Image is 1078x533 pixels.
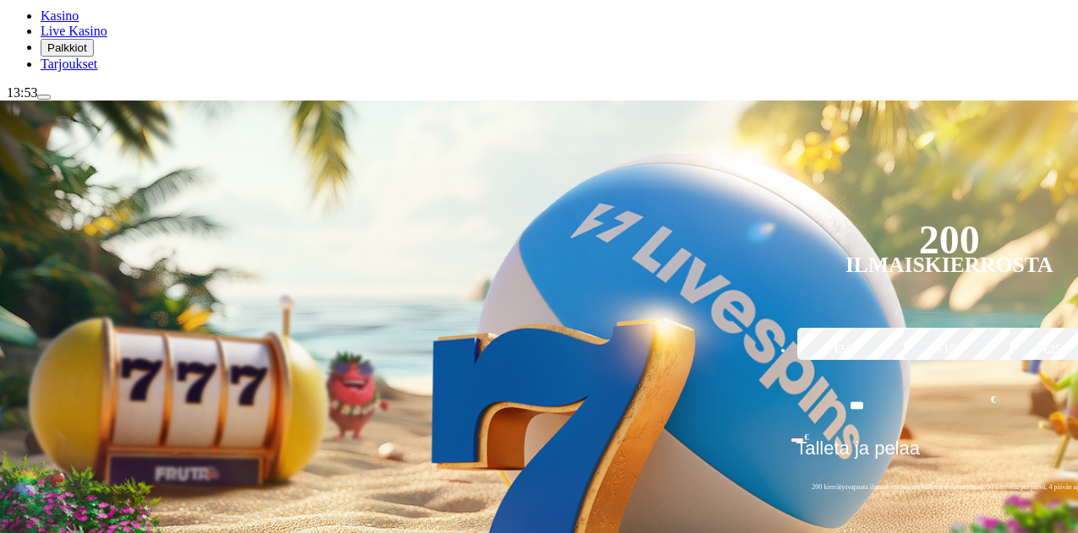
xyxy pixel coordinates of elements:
[41,57,97,71] a: gift-inverted iconTarjoukset
[7,85,37,100] span: 13:53
[41,8,79,23] span: Kasino
[37,95,51,100] button: menu
[804,432,809,442] span: €
[41,57,97,71] span: Tarjoukset
[919,230,980,250] div: 200
[796,438,920,471] span: Talleta ja pelaa
[47,41,87,54] span: Palkkiot
[41,8,79,23] a: diamond iconKasino
[900,325,999,374] label: €150
[793,325,893,374] label: €50
[41,24,107,38] span: Live Kasino
[845,255,1053,275] div: Ilmaiskierrosta
[991,392,996,408] span: €
[41,24,107,38] a: poker-chip iconLive Kasino
[41,39,94,57] button: reward iconPalkkiot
